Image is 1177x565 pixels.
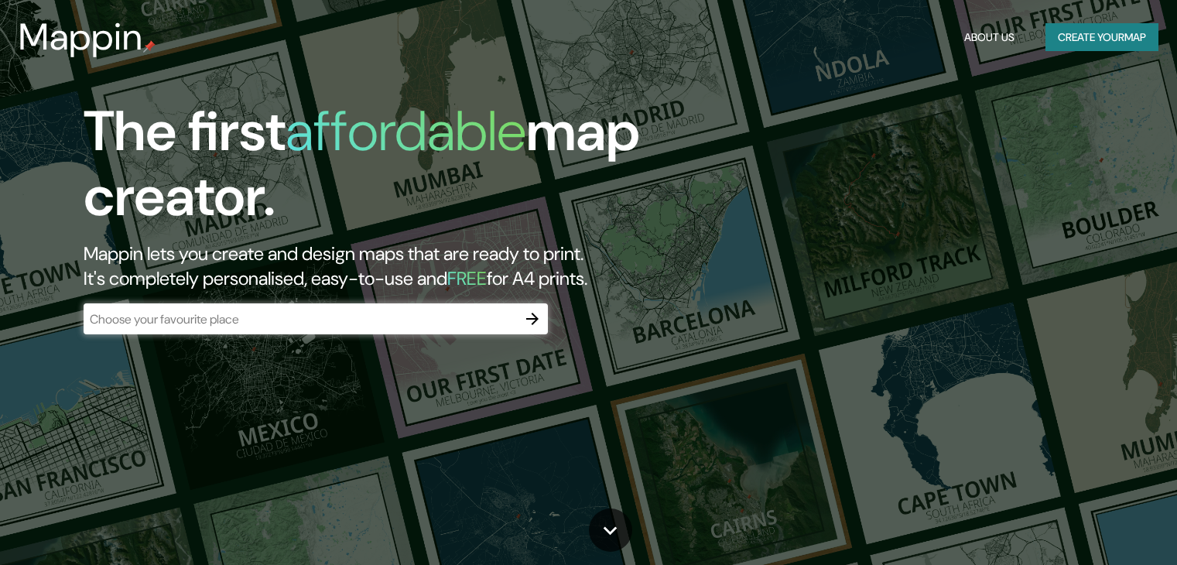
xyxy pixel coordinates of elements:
h5: FREE [447,266,487,290]
h1: The first map creator. [84,99,672,241]
h3: Mappin [19,15,143,59]
iframe: Help widget launcher [1039,505,1160,548]
button: About Us [958,23,1021,52]
input: Choose your favourite place [84,310,517,328]
h2: Mappin lets you create and design maps that are ready to print. It's completely personalised, eas... [84,241,672,291]
img: mappin-pin [143,40,156,53]
button: Create yourmap [1045,23,1158,52]
h1: affordable [286,95,526,167]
